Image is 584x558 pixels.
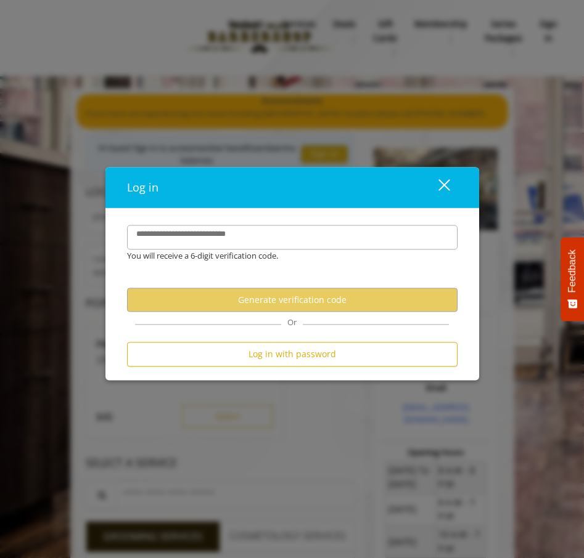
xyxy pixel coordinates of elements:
span: Feedback [567,249,578,293]
button: Generate verification code [127,288,458,312]
button: Log in with password [127,342,458,366]
span: Or [281,317,303,328]
button: close dialog [416,175,458,200]
div: close dialog [424,178,449,196]
button: Feedback - Show survey [561,237,584,321]
div: You will receive a 6-digit verification code. [118,249,448,262]
span: Log in [127,180,158,195]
